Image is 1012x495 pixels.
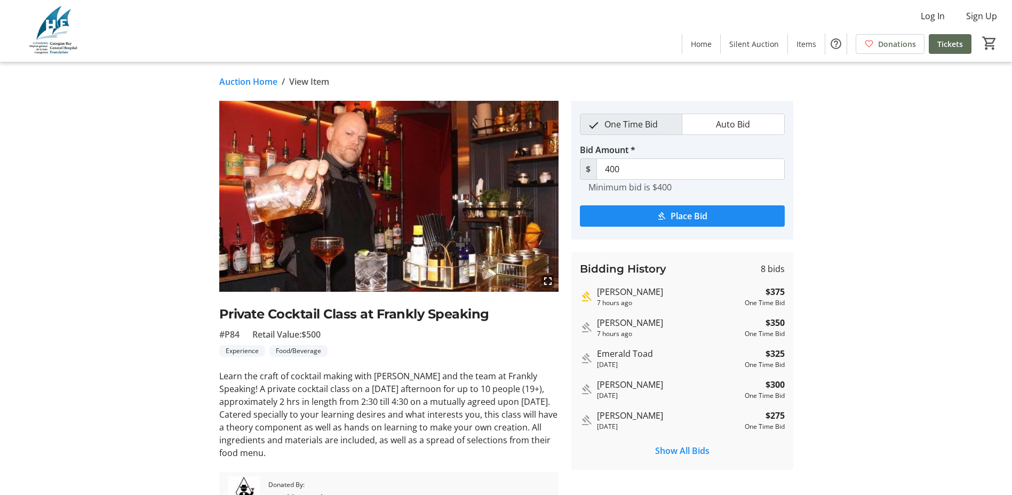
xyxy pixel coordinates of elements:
[912,7,953,25] button: Log In
[282,75,285,88] span: /
[580,383,593,396] mat-icon: Outbid
[958,7,1006,25] button: Sign Up
[597,391,740,401] div: [DATE]
[580,143,635,156] label: Bid Amount *
[745,360,785,370] div: One Time Bid
[541,275,554,288] mat-icon: fullscreen
[580,290,593,303] mat-icon: Highest bid
[745,422,785,432] div: One Time Bid
[580,261,666,277] h3: Bidding History
[745,298,785,308] div: One Time Bid
[580,352,593,365] mat-icon: Outbid
[219,370,559,459] p: Learn the craft of cocktail making with [PERSON_NAME] and the team at Frankly Speaking! A private...
[219,345,265,357] tr-label-badge: Experience
[966,10,997,22] span: Sign Up
[766,285,785,298] strong: $375
[268,480,338,490] span: Donated By:
[597,329,740,339] div: 7 hours ago
[580,321,593,334] mat-icon: Outbid
[597,378,740,391] div: [PERSON_NAME]
[856,34,925,54] a: Donations
[729,38,779,50] span: Silent Auction
[269,345,328,357] tr-label-badge: Food/Beverage
[796,38,816,50] span: Items
[6,4,101,58] img: Georgian Bay General Hospital Foundation's Logo
[878,38,916,50] span: Donations
[597,298,740,308] div: 7 hours ago
[788,34,825,54] a: Items
[597,409,740,422] div: [PERSON_NAME]
[921,10,945,22] span: Log In
[597,422,740,432] div: [DATE]
[252,328,321,341] span: Retail Value: $500
[682,34,720,54] a: Home
[745,391,785,401] div: One Time Bid
[219,75,277,88] a: Auction Home
[937,38,963,50] span: Tickets
[219,305,559,324] h2: Private Cocktail Class at Frankly Speaking
[766,409,785,422] strong: $275
[597,347,740,360] div: Emerald Toad
[825,33,847,54] button: Help
[766,316,785,329] strong: $350
[980,34,999,53] button: Cart
[580,158,597,180] span: $
[766,378,785,391] strong: $300
[671,210,707,222] span: Place Bid
[580,414,593,427] mat-icon: Outbid
[761,262,785,275] span: 8 bids
[710,114,756,134] span: Auto Bid
[597,316,740,329] div: [PERSON_NAME]
[580,440,785,461] button: Show All Bids
[721,34,787,54] a: Silent Auction
[580,205,785,227] button: Place Bid
[597,285,740,298] div: [PERSON_NAME]
[691,38,712,50] span: Home
[745,329,785,339] div: One Time Bid
[597,360,740,370] div: [DATE]
[598,114,664,134] span: One Time Bid
[588,182,672,193] tr-hint: Minimum bid is $400
[219,328,240,341] span: #P84
[929,34,971,54] a: Tickets
[219,101,559,292] img: Image
[766,347,785,360] strong: $325
[655,444,710,457] span: Show All Bids
[289,75,329,88] span: View Item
